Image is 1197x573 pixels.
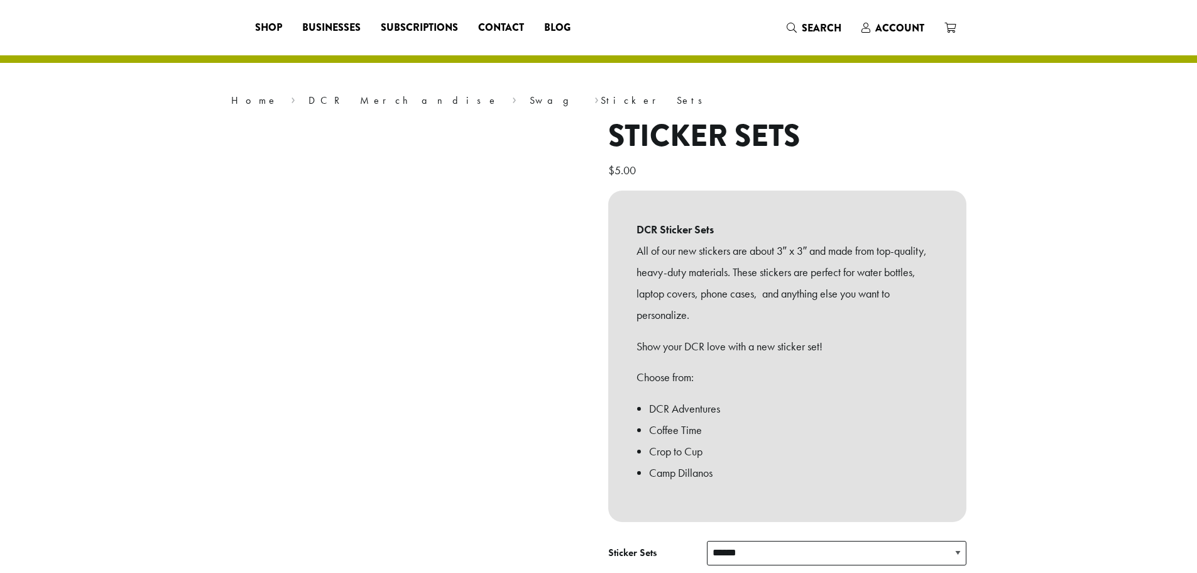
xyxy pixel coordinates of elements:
[544,20,571,36] span: Blog
[649,462,938,484] li: Camp Dillanos
[649,420,938,441] li: Coffee Time
[302,20,361,36] span: Businesses
[255,20,282,36] span: Shop
[231,93,966,108] nav: Breadcrumb
[802,21,841,35] span: Search
[478,20,524,36] span: Contact
[608,118,966,155] h1: Sticker Sets
[649,398,938,420] li: DCR Adventures
[292,18,371,38] a: Businesses
[534,18,581,38] a: Blog
[608,163,615,177] span: $
[245,18,292,38] a: Shop
[637,367,938,388] p: Choose from:
[637,336,938,357] p: Show your DCR love with a new sticker set!
[291,89,295,108] span: ›
[777,18,851,38] a: Search
[309,94,498,107] a: DCR Merchandise
[649,441,938,462] li: Crop to Cup
[530,94,581,107] a: Swag
[637,219,938,240] b: DCR Sticker Sets
[594,89,599,108] span: ›
[381,20,458,36] span: Subscriptions
[851,18,934,38] a: Account
[608,163,639,177] bdi: 5.00
[512,89,517,108] span: ›
[468,18,534,38] a: Contact
[637,240,938,325] p: All of our new stickers are about 3″ x 3″ and made from top-quality, heavy-duty materials. These ...
[608,544,707,562] label: Sticker Sets
[231,94,278,107] a: Home
[371,18,468,38] a: Subscriptions
[875,21,924,35] span: Account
